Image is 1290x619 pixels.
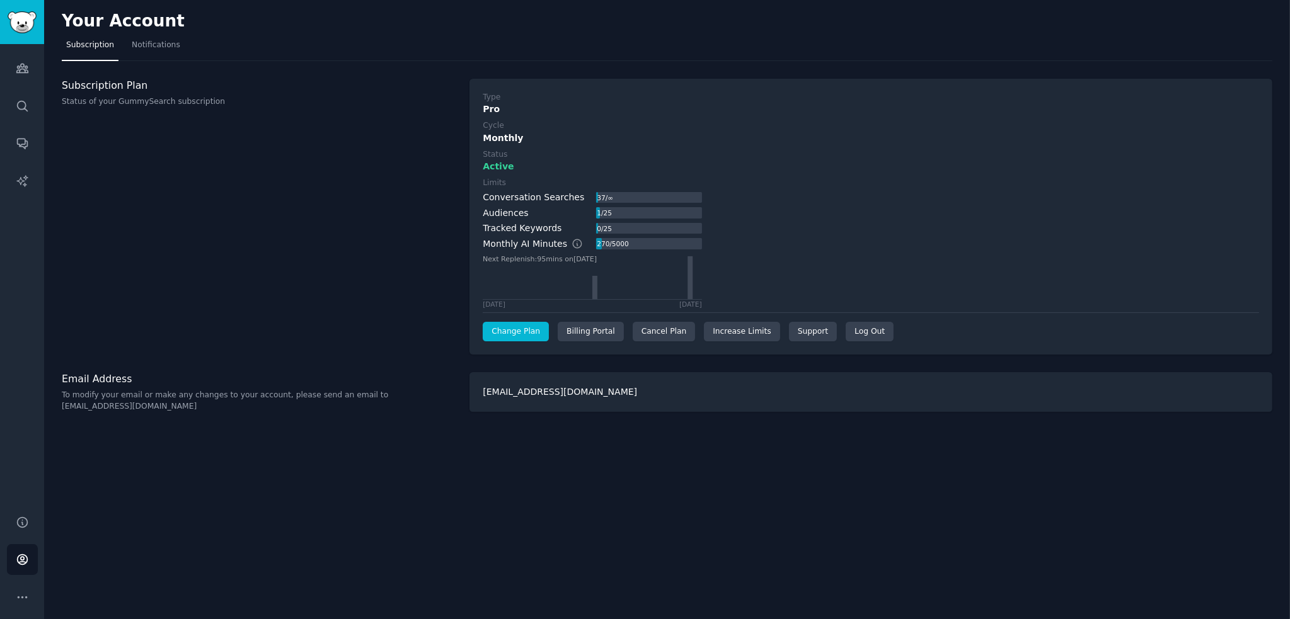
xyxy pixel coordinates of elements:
div: Conversation Searches [483,191,584,204]
span: Active [483,160,514,173]
a: Support [789,322,837,342]
div: Log Out [846,322,894,342]
h2: Your Account [62,11,185,31]
div: Type [483,92,500,103]
div: Cancel Plan [633,322,695,342]
div: 1 / 25 [596,207,613,219]
div: Pro [483,103,1259,116]
div: Monthly AI Minutes [483,237,596,251]
text: Next Replenish: 95 mins on [DATE] [483,255,597,263]
span: Subscription [66,40,114,51]
div: Monthly [483,132,1259,145]
div: 0 / 25 [596,223,613,234]
div: 270 / 5000 [596,238,630,249]
div: Limits [483,178,506,189]
div: Tracked Keywords [483,222,561,235]
div: Status [483,149,507,161]
div: [DATE] [679,300,702,309]
div: [EMAIL_ADDRESS][DOMAIN_NAME] [469,372,1272,412]
div: Billing Portal [558,322,624,342]
a: Change Plan [483,322,549,342]
a: Notifications [127,35,185,61]
h3: Email Address [62,372,456,385]
a: Subscription [62,35,118,61]
p: To modify your email or make any changes to your account, please send an email to [EMAIL_ADDRESS]... [62,390,456,412]
p: Status of your GummySearch subscription [62,96,456,108]
div: 37 / ∞ [596,192,614,203]
div: [DATE] [483,300,505,309]
div: Audiences [483,207,528,220]
a: Increase Limits [704,322,780,342]
img: GummySearch logo [8,11,37,33]
div: Cycle [483,120,504,132]
h3: Subscription Plan [62,79,456,92]
span: Notifications [132,40,180,51]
